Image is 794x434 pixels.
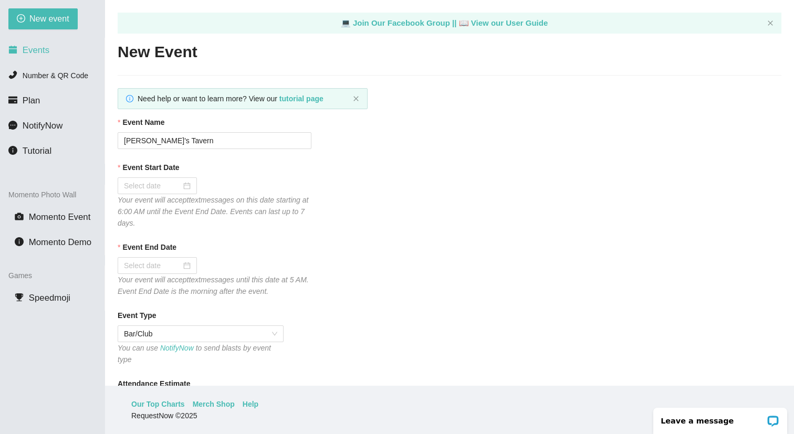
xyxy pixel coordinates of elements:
[459,18,548,27] a: laptop View our User Guide
[118,196,308,227] i: Your event will accept text messages on this date starting at 6:00 AM until the Event End Date. E...
[118,342,284,365] div: You can use to send blasts by event type
[138,94,323,103] span: Need help or want to learn more? View our
[23,146,51,156] span: Tutorial
[23,71,88,80] span: Number & QR Code
[124,326,277,342] span: Bar/Club
[29,12,69,25] span: New event
[279,94,323,103] a: tutorial page
[646,401,794,434] iframe: LiveChat chat widget
[341,18,459,27] a: laptop Join Our Facebook Group ||
[124,180,181,192] input: Select date
[29,293,70,303] span: Speedmoji
[8,45,17,54] span: calendar
[8,96,17,104] span: credit-card
[767,20,774,26] span: close
[118,378,190,389] b: Attendance Estimate
[29,212,91,222] span: Momento Event
[126,95,133,102] span: info-circle
[131,398,185,410] a: Our Top Charts
[8,8,78,29] button: plus-circleNew event
[8,70,17,79] span: phone
[15,293,24,302] span: trophy
[118,132,311,149] input: Janet's and Mark's Wedding
[341,18,351,27] span: laptop
[29,237,91,247] span: Momento Demo
[353,96,359,102] button: close
[8,121,17,130] span: message
[118,276,309,295] i: Your event will accept text messages until this date at 5 AM. Event End Date is the morning after...
[118,310,156,321] b: Event Type
[131,410,765,421] div: RequestNow © 2025
[8,146,17,155] span: info-circle
[243,398,258,410] a: Help
[17,14,25,24] span: plus-circle
[122,162,179,173] b: Event Start Date
[122,117,164,128] b: Event Name
[767,20,774,27] button: close
[15,212,24,221] span: camera
[23,45,49,55] span: Events
[193,398,235,410] a: Merch Shop
[23,96,40,105] span: Plan
[459,18,469,27] span: laptop
[122,241,176,253] b: Event End Date
[23,121,62,131] span: NotifyNow
[15,237,24,246] span: info-circle
[124,260,181,271] input: Select date
[118,41,781,63] h2: New Event
[160,344,194,352] a: NotifyNow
